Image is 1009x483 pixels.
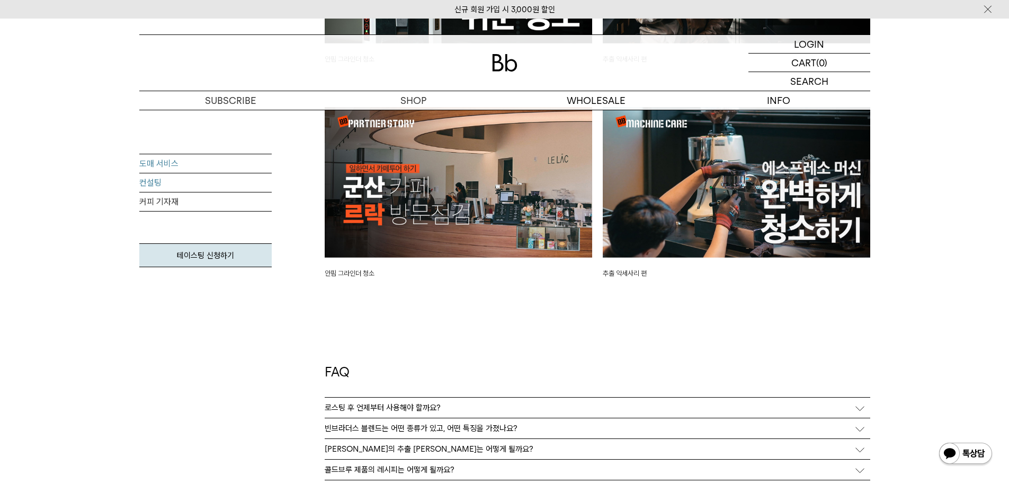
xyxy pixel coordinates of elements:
a: 컨설팅 [139,173,272,192]
a: SHOP [322,91,505,110]
div: FAQ [319,363,876,381]
p: INFO [687,91,870,110]
a: 신규 회원 가입 시 3,000원 할인 [454,5,555,14]
p: 콜드브루 제품의 레시피는 어떻게 될까요? [325,465,454,475]
p: 빈브라더스 블렌드는 어떤 종류가 있고, 어떤 특징을 가졌나요? [325,424,517,433]
p: WHOLESALE [505,91,687,110]
p: LOGIN [794,35,824,53]
p: (0) [816,54,827,72]
a: CART (0) [748,54,870,72]
a: LOGIN [748,35,870,54]
a: 안핌 그라인더 청소 [325,107,592,279]
a: 도매 서비스 [139,154,272,173]
p: 안핌 그라인더 청소 [325,268,592,279]
img: 카카오톡 채널 1:1 채팅 버튼 [938,442,993,467]
p: 추출 악세사리 편 [603,268,870,279]
a: 추출 악세사리 편 [603,107,870,279]
img: 로고 [492,54,517,72]
p: 로스팅 후 언제부터 사용해야 할까요? [325,403,441,412]
a: 커피 기자재 [139,192,272,212]
p: SEARCH [790,72,828,91]
a: 테이스팅 신청하기 [139,243,272,267]
p: [PERSON_NAME]의 추출 [PERSON_NAME]는 어떻게 될까요? [325,444,533,454]
a: SUBSCRIBE [139,91,322,110]
p: CART [791,54,816,72]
